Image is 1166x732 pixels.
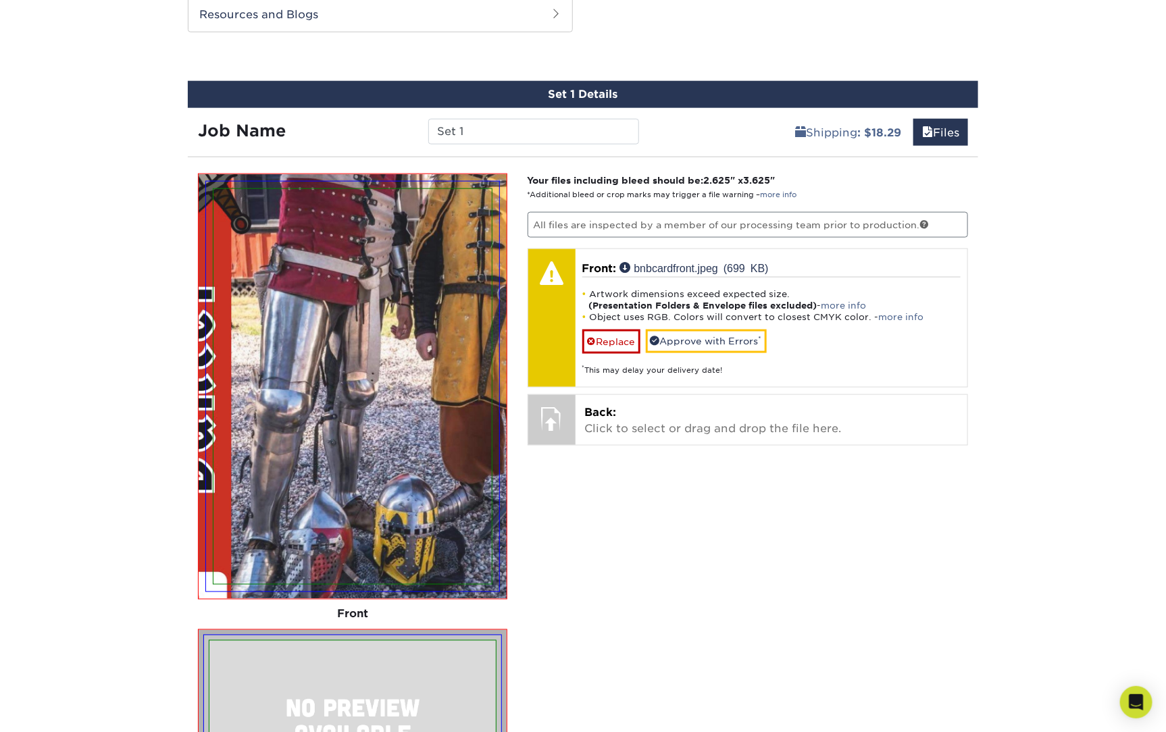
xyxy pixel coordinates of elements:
[582,311,961,323] li: Object uses RGB. Colors will convert to closest CMYK color. -
[582,330,640,353] a: Replace
[795,126,806,139] span: shipping
[913,119,968,146] a: Files
[744,175,771,186] span: 3.625
[428,119,638,145] input: Enter a job name
[528,175,776,186] strong: Your files including bleed should be: " x "
[198,121,286,140] strong: Job Name
[761,190,797,199] a: more info
[704,175,731,186] span: 2.625
[528,190,797,199] small: *Additional bleed or crop marks may trigger a file warning –
[786,119,910,146] a: Shipping: $18.29
[922,126,933,139] span: files
[589,300,817,311] strong: (Presentation Folders & Envelope files excluded)
[646,330,767,352] a: Approve with Errors*
[198,600,507,629] div: Front
[528,212,969,238] p: All files are inspected by a member of our processing team prior to production.
[1120,686,1152,718] div: Open Intercom Messenger
[585,404,959,437] p: Click to select or drag and drop the file here.
[582,354,961,376] div: This may delay your delivery date!
[821,300,867,311] a: more info
[879,312,924,322] a: more info
[585,406,617,419] span: Back:
[620,262,769,273] a: bnbcardfront.jpeg (699 KB)
[188,81,978,108] div: Set 1 Details
[582,262,617,275] span: Front:
[857,126,901,139] b: : $18.29
[582,288,961,311] li: Artwork dimensions exceed expected size. -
